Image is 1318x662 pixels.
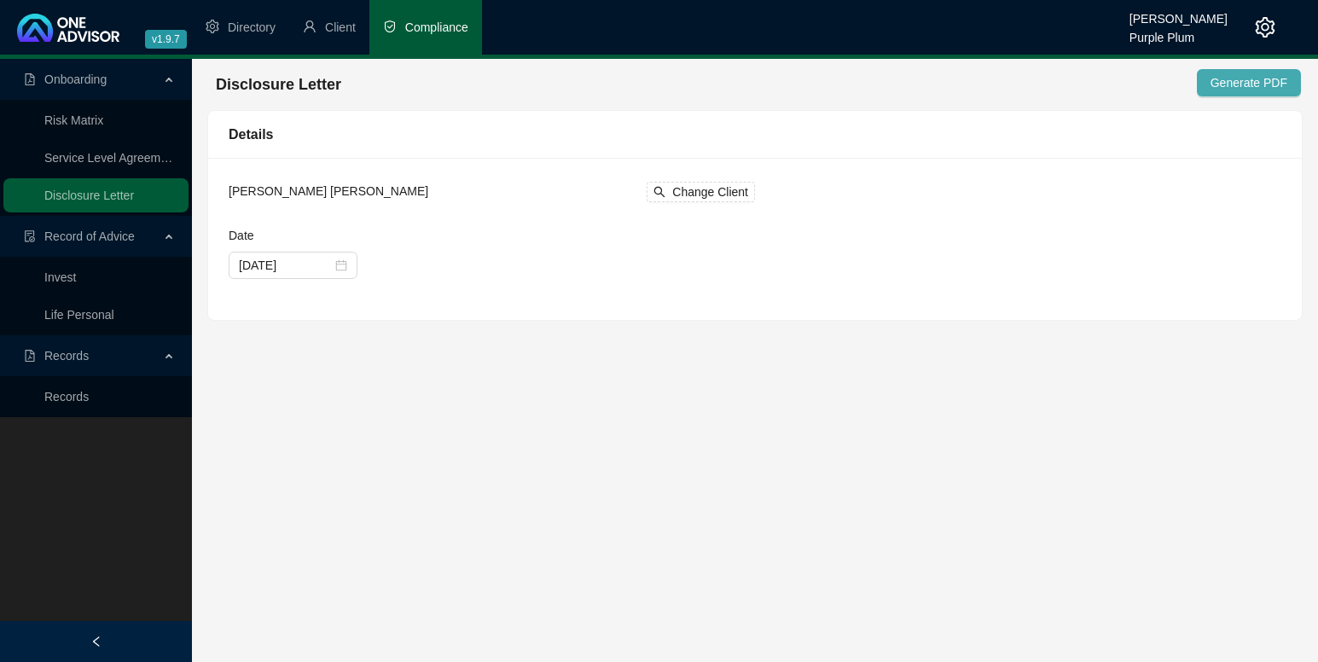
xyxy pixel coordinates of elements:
span: user [303,20,316,33]
span: file-done [24,230,36,242]
a: Disclosure Letter [44,189,134,202]
div: Details [229,124,1281,145]
a: Invest [44,270,76,284]
a: Risk Matrix [44,113,103,127]
img: 2df55531c6924b55f21c4cf5d4484680-logo-light.svg [17,14,119,42]
span: Disclosure Letter [216,76,341,93]
a: Life Personal [44,308,114,322]
span: left [90,636,102,647]
span: Directory [228,20,276,34]
span: Change Client [672,183,748,201]
label: Date [229,226,265,245]
button: Generate PDF [1197,69,1301,96]
span: Records [44,349,89,363]
span: v1.9.7 [145,30,187,49]
span: Client [325,20,356,34]
span: Compliance [405,20,468,34]
div: [PERSON_NAME] [1129,4,1228,23]
span: [PERSON_NAME] [PERSON_NAME] [229,184,428,198]
span: file-pdf [24,73,36,85]
a: Service Level Agreement [44,151,177,165]
input: Date [239,256,332,275]
span: search [653,186,665,198]
button: Change Client [647,182,755,202]
span: setting [206,20,219,33]
span: Record of Advice [44,229,135,243]
span: Onboarding [44,73,107,86]
span: Generate PDF [1211,73,1287,92]
div: Purple Plum [1129,23,1228,42]
span: setting [1255,17,1275,38]
span: safety [383,20,397,33]
span: file-pdf [24,350,36,362]
a: Records [44,390,89,404]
